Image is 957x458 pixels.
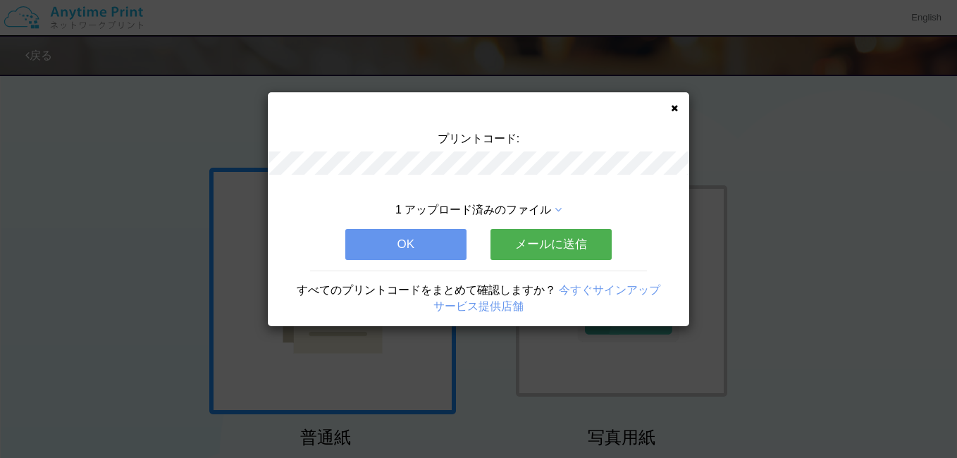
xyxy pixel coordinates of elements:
span: すべてのプリントコードをまとめて確認しますか？ [297,284,556,296]
button: OK [345,229,467,260]
button: メールに送信 [490,229,612,260]
a: 今すぐサインアップ [559,284,660,296]
a: サービス提供店舗 [433,300,524,312]
span: プリントコード: [438,132,519,144]
span: 1 アップロード済みのファイル [395,204,551,216]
